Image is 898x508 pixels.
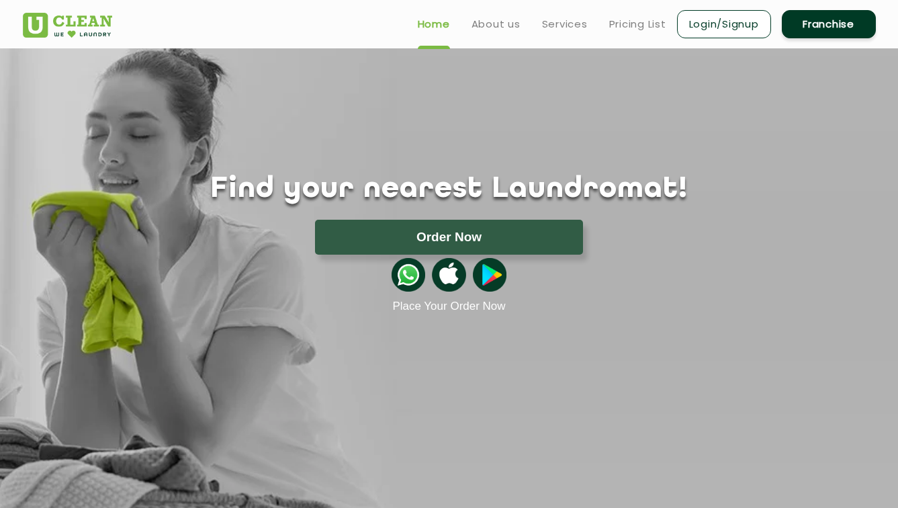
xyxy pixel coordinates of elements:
button: Order Now [315,220,583,255]
a: Pricing List [609,16,666,32]
a: About us [472,16,521,32]
img: apple-icon.png [432,258,465,292]
img: UClean Laundry and Dry Cleaning [23,13,112,38]
a: Home [418,16,450,32]
a: Login/Signup [677,10,771,38]
img: playstoreicon.png [473,258,506,292]
a: Services [542,16,588,32]
img: whatsappicon.png [392,258,425,292]
h1: Find your nearest Laundromat! [13,173,886,206]
a: Place Your Order Now [392,300,505,313]
a: Franchise [782,10,876,38]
